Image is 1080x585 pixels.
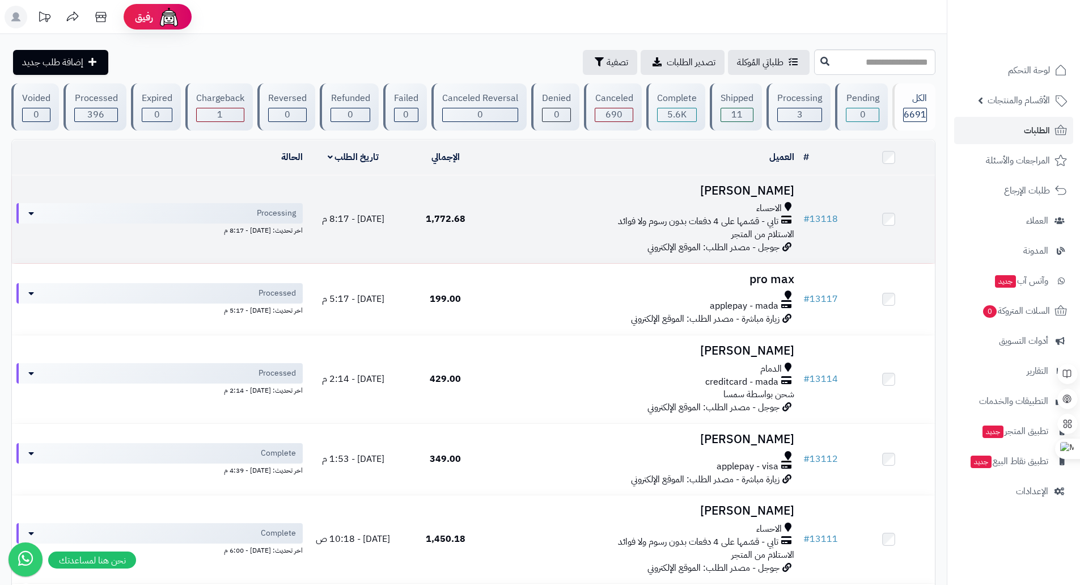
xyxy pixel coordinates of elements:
[261,528,296,539] span: Complete
[431,150,460,164] a: الإجمالي
[9,83,61,131] a: Voided 0
[647,401,780,414] span: جوجل - مصدر الطلب: الموقع الإلكتروني
[803,532,810,546] span: #
[13,50,108,75] a: إضافة طلب جديد
[16,544,303,555] div: اخر تحديث: [DATE] - 6:00 م
[647,561,780,575] span: جوجل - مصدر الطلب: الموقع الإلكتروني
[496,504,794,517] h3: [PERSON_NAME]
[583,50,637,75] button: تصفية
[1023,243,1048,259] span: المدونة
[995,275,1016,288] span: جديد
[430,292,461,306] span: 199.00
[22,92,50,105] div: Voided
[74,92,117,105] div: Processed
[1016,483,1048,499] span: الإعدادات
[979,393,1048,409] span: التطبيقات والخدمات
[658,108,696,121] div: 5590
[971,456,992,468] span: جديد
[403,108,409,121] span: 0
[529,83,582,131] a: Denied 0
[142,92,172,105] div: Expired
[641,50,725,75] a: تصدير الطلبات
[430,372,461,386] span: 429.00
[954,177,1073,204] a: طلبات الإرجاع
[496,344,794,357] h3: [PERSON_NAME]
[988,92,1050,108] span: الأقسام والمنتجات
[426,532,465,546] span: 1,450.18
[1026,213,1048,229] span: العملاء
[259,288,296,299] span: Processed
[268,92,307,105] div: Reversed
[710,300,778,313] span: applepay - mada
[142,108,172,121] div: 0
[33,108,39,121] span: 0
[217,108,223,121] span: 1
[75,108,117,121] div: 396
[860,108,866,121] span: 0
[982,303,1050,319] span: السلات المتروكة
[331,92,370,105] div: Refunded
[22,56,83,69] span: إضافة طلب جديد
[954,57,1073,84] a: لوحة التحكم
[618,536,778,549] span: تابي - قسّمها على 4 دفعات بدون رسوم ولا فوائد
[769,150,794,164] a: العميل
[16,224,303,235] div: اخر تحديث: [DATE] - 8:17 م
[756,523,782,536] span: الاحساء
[197,108,244,121] div: 1
[607,56,628,69] span: تصفية
[803,212,810,226] span: #
[803,532,838,546] a: #13111
[554,108,560,121] span: 0
[381,83,429,131] a: Failed 0
[259,368,296,379] span: Processed
[442,92,518,105] div: Canceled Reversal
[954,147,1073,174] a: المراجعات والأسئلة
[717,460,778,473] span: applepay - visa
[721,108,753,121] div: 11
[496,273,794,286] h3: pro max
[16,384,303,395] div: اخر تحديث: [DATE] - 2:14 م
[61,83,128,131] a: Processed 396
[16,464,303,475] div: اخر تحديث: [DATE] - 4:39 م
[429,83,529,131] a: Canceled Reversal 0
[954,327,1073,355] a: أدوات التسويق
[833,83,890,131] a: Pending 0
[23,108,50,121] div: 0
[708,83,764,131] a: Shipped 11
[954,418,1073,445] a: تطبيق المتجرجديد
[760,363,782,376] span: الدمام
[30,6,58,31] a: تحديثات المنصة
[954,448,1073,475] a: تطبيق نقاط البيعجديد
[322,292,384,306] span: [DATE] - 5:17 م
[657,92,697,105] div: Complete
[496,433,794,446] h3: [PERSON_NAME]
[777,92,822,105] div: Processing
[135,10,153,24] span: رفيق
[644,83,708,131] a: Complete 5.6K
[426,212,465,226] span: 1,772.68
[595,108,632,121] div: 690
[322,212,384,226] span: [DATE] - 8:17 م
[196,92,244,105] div: Chargeback
[322,452,384,466] span: [DATE] - 1:53 م
[954,117,1073,144] a: الطلبات
[969,453,1048,469] span: تطبيق نقاط البيع
[129,83,183,131] a: Expired 0
[705,376,778,389] span: creditcard - mada
[317,83,380,131] a: Refunded 0
[954,207,1073,234] a: العملاء
[331,108,369,121] div: 0
[954,357,1073,385] a: التقارير
[316,532,390,546] span: [DATE] - 10:18 ص
[1024,123,1050,138] span: الطلبات
[158,6,180,28] img: ai-face.png
[281,150,303,164] a: الحالة
[16,304,303,315] div: اخر تحديث: [DATE] - 5:17 م
[477,108,483,121] span: 0
[723,388,794,401] span: شحن بواسطة سمسا
[954,388,1073,415] a: التطبيقات والخدمات
[983,305,997,318] span: 0
[322,372,384,386] span: [DATE] - 2:14 م
[1004,183,1050,199] span: طلبات الإرجاع
[395,108,418,121] div: 0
